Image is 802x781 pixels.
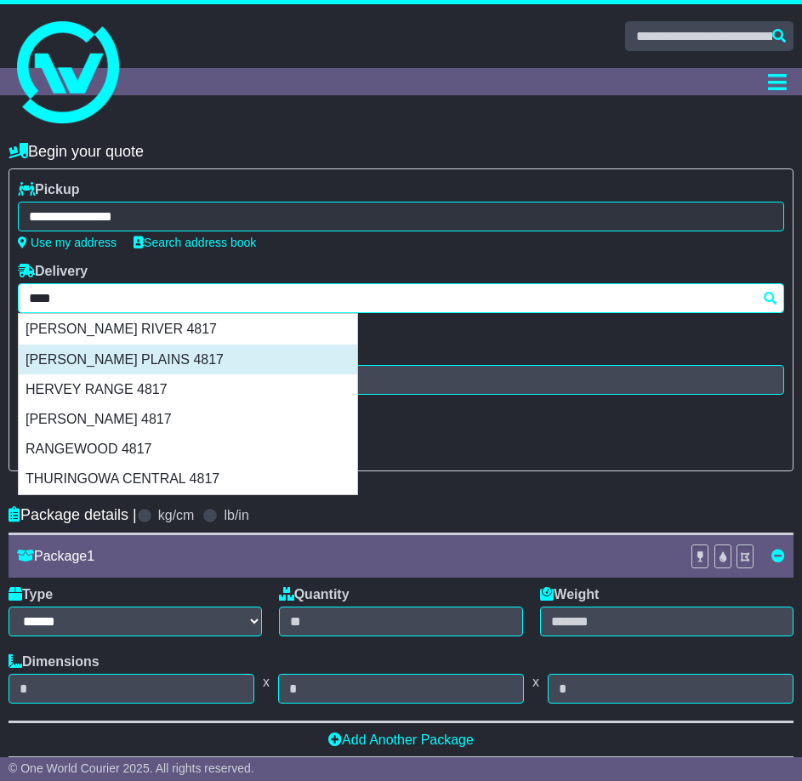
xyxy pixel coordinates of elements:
[19,434,357,464] div: RANGEWOOD 4817
[540,586,599,602] label: Weight
[9,548,682,564] div: Package
[9,586,53,602] label: Type
[19,345,357,374] div: [PERSON_NAME] PLAINS 4817
[524,674,548,690] span: x
[254,674,278,690] span: x
[9,143,793,161] h4: Begin your quote
[9,653,100,670] label: Dimensions
[9,506,137,524] h4: Package details |
[760,68,793,95] button: Toggle navigation
[158,507,195,523] label: kg/cm
[18,181,79,197] label: Pickup
[19,464,357,493] div: THURINGOWA CENTRAL 4817
[771,549,785,563] a: Remove this item
[19,374,357,404] div: HERVEY RANGE 4817
[18,236,117,249] a: Use my address
[18,283,784,313] typeahead: Please provide city
[328,733,474,747] a: Add Another Package
[279,586,350,602] label: Quantity
[87,549,94,563] span: 1
[18,263,88,279] label: Delivery
[134,236,256,249] a: Search address book
[9,761,254,775] span: © One World Courier 2025. All rights reserved.
[19,404,357,434] div: [PERSON_NAME] 4817
[224,507,248,523] label: lb/in
[19,314,357,344] div: [PERSON_NAME] RIVER 4817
